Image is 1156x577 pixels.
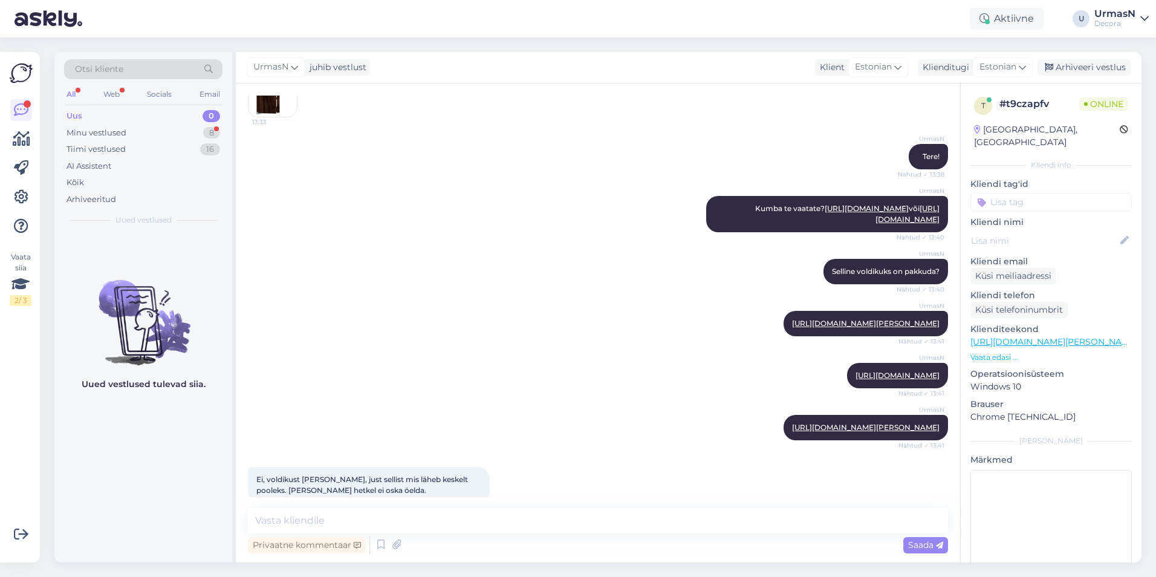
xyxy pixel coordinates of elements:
[1094,9,1135,19] div: UrmasN
[899,353,944,362] span: UrmasN
[970,336,1137,347] a: [URL][DOMAIN_NAME][PERSON_NAME]
[1073,10,1089,27] div: U
[825,204,909,213] a: [URL][DOMAIN_NAME]
[918,61,969,74] div: Klienditugi
[67,177,84,189] div: Kõik
[970,289,1132,302] p: Kliendi telefon
[898,170,944,179] span: Nähtud ✓ 13:38
[923,152,940,161] span: Tere!
[67,110,82,122] div: Uus
[999,97,1079,111] div: # t9czapfv
[897,285,944,294] span: Nähtud ✓ 13:40
[899,186,944,195] span: UrmasN
[200,143,220,155] div: 16
[898,441,944,450] span: Nähtud ✓ 13:41
[67,143,126,155] div: Tiimi vestlused
[970,352,1132,363] p: Vaata edasi ...
[970,268,1056,284] div: Küsi meiliaadressi
[755,204,940,224] span: Kumba te vaatate? või
[970,255,1132,268] p: Kliendi email
[970,411,1132,423] p: Chrome [TECHNICAL_ID]
[897,233,944,242] span: Nähtud ✓ 13:40
[899,405,944,414] span: UrmasN
[971,234,1118,247] input: Lisa nimi
[970,380,1132,393] p: Windows 10
[899,301,944,310] span: UrmasN
[101,86,122,102] div: Web
[252,117,297,126] span: 13:33
[974,123,1120,149] div: [GEOGRAPHIC_DATA], [GEOGRAPHIC_DATA]
[67,194,116,206] div: Arhiveeritud
[248,537,366,553] div: Privaatne kommentaar
[970,323,1132,336] p: Klienditeekond
[253,60,288,74] span: UrmasN
[898,337,944,346] span: Nähtud ✓ 13:41
[64,86,78,102] div: All
[970,160,1132,171] div: Kliendi info
[10,62,33,85] img: Askly Logo
[82,378,206,391] p: Uued vestlused tulevad siia.
[970,435,1132,446] div: [PERSON_NAME]
[899,249,944,258] span: UrmasN
[1037,59,1131,76] div: Arhiveeri vestlus
[256,475,470,495] span: Ei, voldikust [PERSON_NAME], just sellist mis läheb keskelt pooleks. [PERSON_NAME] hetkel ei oska...
[197,86,222,102] div: Email
[970,302,1068,318] div: Küsi telefoninumbrit
[815,61,845,74] div: Klient
[75,63,123,76] span: Otsi kliente
[1079,97,1128,111] span: Online
[305,61,366,74] div: juhib vestlust
[10,295,31,306] div: 2 / 3
[970,368,1132,380] p: Operatsioonisüsteem
[792,423,940,432] a: [URL][DOMAIN_NAME][PERSON_NAME]
[1094,9,1149,28] a: UrmasNDecora
[792,319,940,328] a: [URL][DOMAIN_NAME][PERSON_NAME]
[54,258,232,367] img: No chats
[67,160,111,172] div: AI Assistent
[970,454,1132,466] p: Märkmed
[144,86,174,102] div: Socials
[970,398,1132,411] p: Brauser
[10,252,31,306] div: Vaata siia
[970,8,1044,30] div: Aktiivne
[979,60,1016,74] span: Estonian
[981,101,986,110] span: t
[1094,19,1135,28] div: Decora
[970,193,1132,211] input: Lisa tag
[855,60,892,74] span: Estonian
[898,389,944,398] span: Nähtud ✓ 13:41
[67,127,126,139] div: Minu vestlused
[115,215,172,226] span: Uued vestlused
[203,127,220,139] div: 8
[908,540,943,550] span: Saada
[970,216,1132,229] p: Kliendi nimi
[899,134,944,143] span: UrmasN
[832,267,940,276] span: Selline voldikuks on pakkuda?
[203,110,220,122] div: 0
[856,371,940,380] a: [URL][DOMAIN_NAME]
[970,178,1132,191] p: Kliendi tag'id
